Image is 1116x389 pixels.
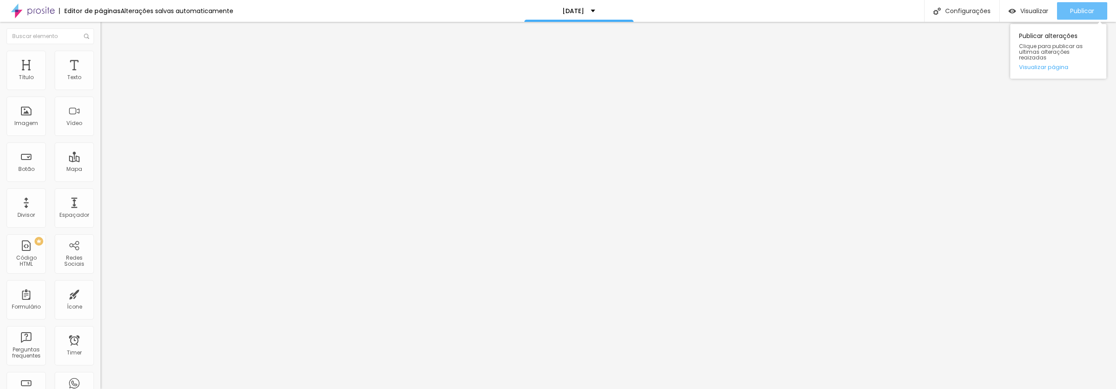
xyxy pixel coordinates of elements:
[12,304,41,310] div: Formulário
[67,350,82,356] div: Timer
[933,7,941,15] img: Icone
[9,347,43,359] div: Perguntas frequentes
[19,74,34,80] div: Título
[562,8,584,14] p: [DATE]
[1020,7,1048,14] span: Visualizar
[7,28,94,44] input: Buscar elemento
[1019,43,1098,61] span: Clique para publicar as ultimas alterações reaizadas
[14,120,38,126] div: Imagem
[121,8,233,14] div: Alterações salvas automaticamente
[59,8,121,14] div: Editor de páginas
[59,212,89,218] div: Espaçador
[66,166,82,172] div: Mapa
[66,120,82,126] div: Vídeo
[1000,2,1057,20] button: Visualizar
[1070,7,1094,14] span: Publicar
[18,166,35,172] div: Botão
[17,212,35,218] div: Divisor
[9,255,43,267] div: Código HTML
[1010,24,1106,79] div: Publicar alterações
[1009,7,1016,15] img: view-1.svg
[67,74,81,80] div: Texto
[57,255,91,267] div: Redes Sociais
[1057,2,1107,20] button: Publicar
[84,34,89,39] img: Icone
[67,304,82,310] div: Ícone
[101,22,1116,389] iframe: Editor
[1019,64,1098,70] a: Visualizar página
